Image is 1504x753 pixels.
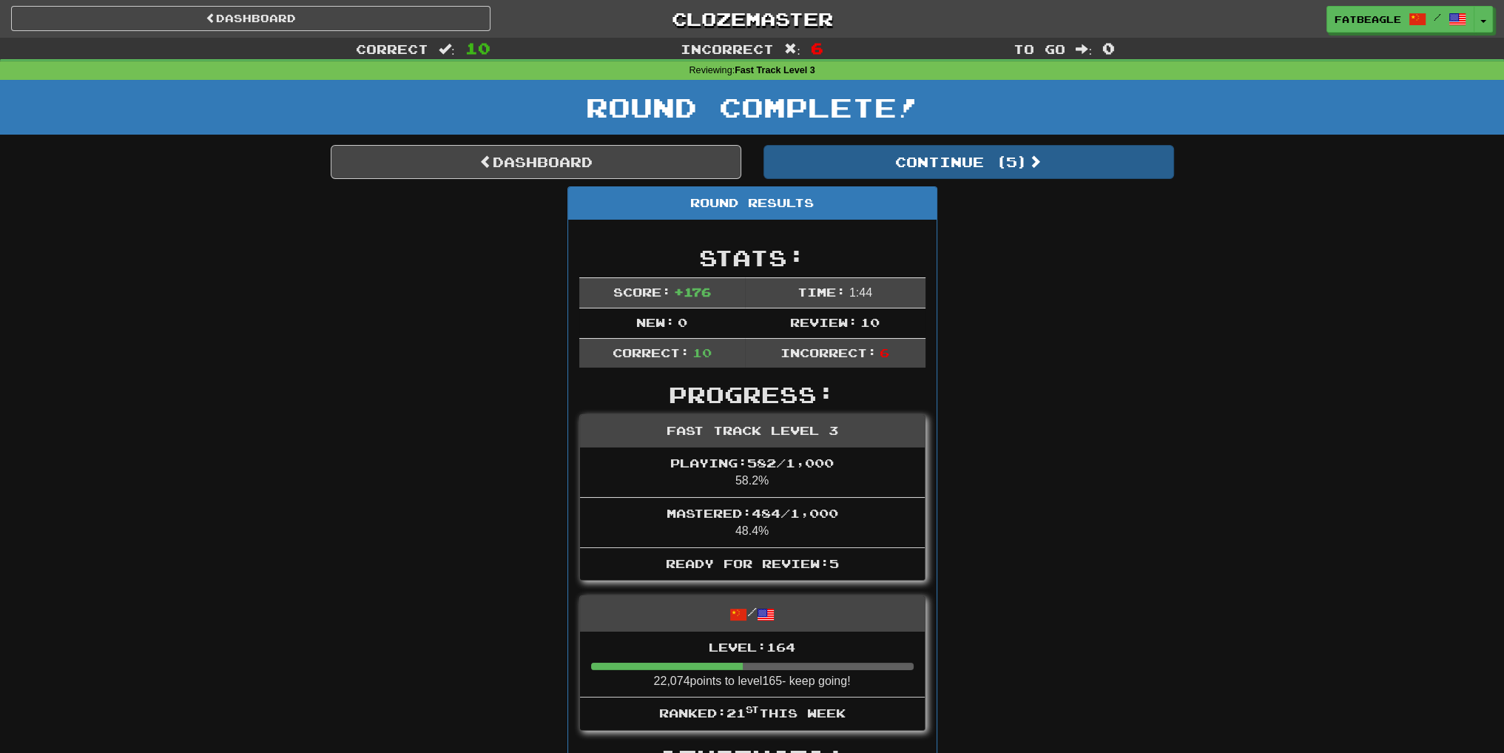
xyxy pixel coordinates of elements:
span: 10 [465,39,490,57]
h2: Progress: [579,382,925,407]
strong: Fast Track Level 3 [735,65,815,75]
span: New: [636,315,675,329]
span: + 176 [674,285,711,299]
span: : [784,43,800,55]
h1: Round Complete! [5,92,1499,122]
span: 0 [1102,39,1115,57]
span: Incorrect [681,41,774,56]
li: 58.2% [580,448,925,498]
span: Correct [356,41,428,56]
span: Score: [613,285,670,299]
span: 10 [860,315,880,329]
span: Correct: [612,345,689,359]
span: / [1434,12,1441,22]
span: FatBeagle [1335,13,1401,26]
span: Ranked: 21 this week [659,706,846,720]
span: To go [1014,41,1065,56]
span: 6 [880,345,889,359]
div: / [580,596,925,631]
span: Ready for Review: 5 [666,556,839,570]
li: 22,074 points to level 165 - keep going! [580,632,925,698]
span: Incorrect: [780,345,877,359]
span: Level: 164 [709,640,795,654]
span: : [1076,43,1092,55]
span: Mastered: 484 / 1,000 [667,506,838,520]
h2: Stats: [579,246,925,270]
div: Round Results [568,187,937,220]
span: Time: [797,285,846,299]
span: Review: [790,315,857,329]
span: Playing: 582 / 1,000 [670,456,834,470]
span: 0 [678,315,687,329]
a: Clozemaster [513,6,992,32]
span: 1 : 44 [849,286,872,299]
a: FatBeagle / [1326,6,1474,33]
div: Fast Track Level 3 [580,415,925,448]
a: Dashboard [331,145,741,179]
span: 10 [692,345,712,359]
li: 48.4% [580,497,925,548]
span: 6 [811,39,823,57]
sup: st [746,704,759,715]
button: Continue (5) [763,145,1174,179]
span: : [439,43,455,55]
a: Dashboard [11,6,490,31]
